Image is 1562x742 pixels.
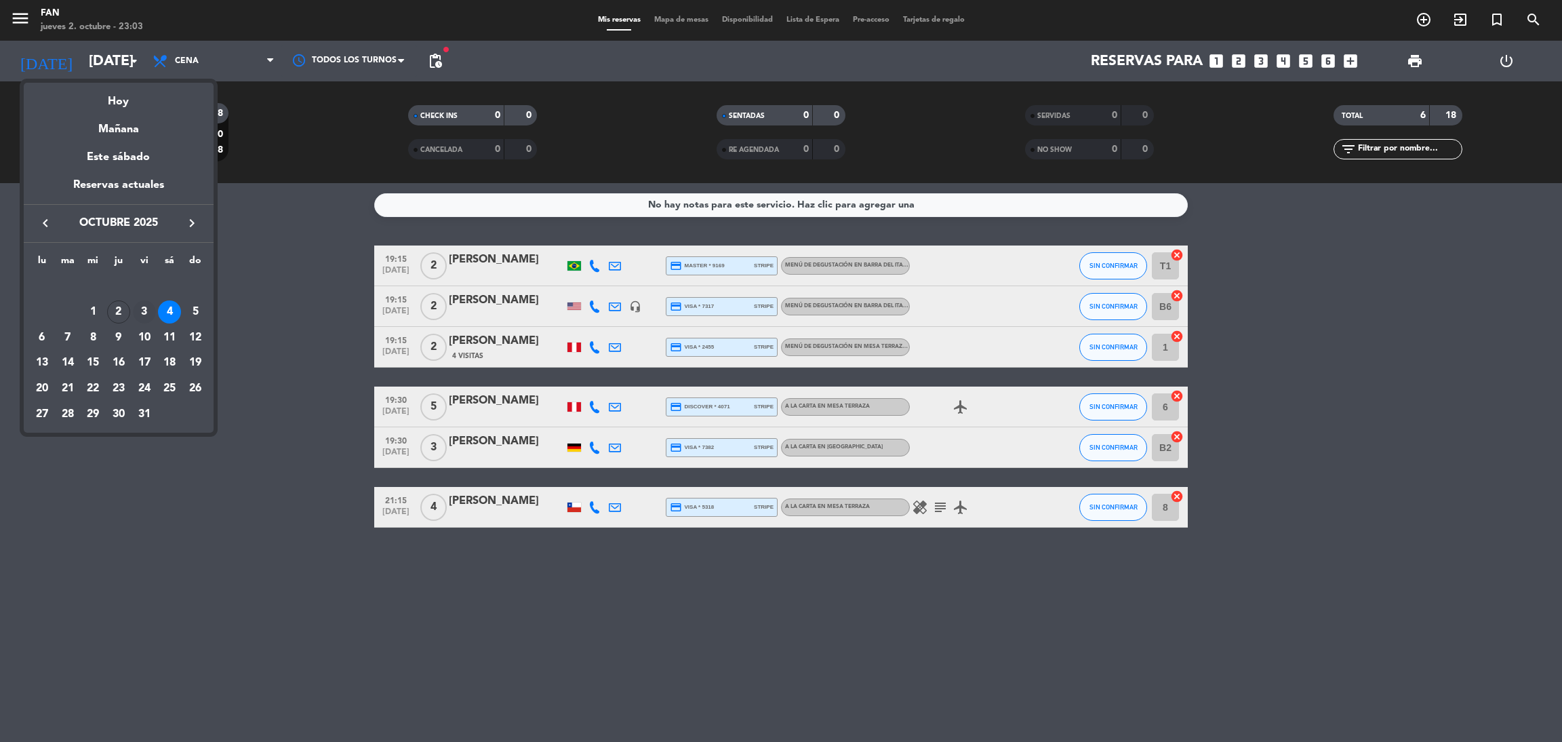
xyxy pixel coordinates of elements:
div: 19 [184,351,207,374]
div: 6 [31,326,54,349]
td: 18 de octubre de 2025 [157,350,183,376]
th: sábado [157,253,183,274]
div: 22 [81,377,104,400]
button: keyboard_arrow_right [180,214,204,232]
td: 6 de octubre de 2025 [29,325,55,351]
div: 1 [81,300,104,324]
div: Hoy [24,83,214,111]
div: 7 [56,326,79,349]
div: 13 [31,351,54,374]
th: jueves [106,253,132,274]
td: 29 de octubre de 2025 [80,402,106,427]
th: viernes [132,253,157,274]
div: 14 [56,351,79,374]
td: 11 de octubre de 2025 [157,325,183,351]
th: miércoles [80,253,106,274]
td: 25 de octubre de 2025 [157,376,183,402]
div: 2 [107,300,130,324]
div: 16 [107,351,130,374]
div: 5 [184,300,207,324]
td: 16 de octubre de 2025 [106,350,132,376]
td: 1 de octubre de 2025 [80,299,106,325]
div: 11 [158,326,181,349]
div: 26 [184,377,207,400]
td: 27 de octubre de 2025 [29,402,55,427]
i: keyboard_arrow_right [184,215,200,231]
div: 9 [107,326,130,349]
div: 4 [158,300,181,324]
td: 2 de octubre de 2025 [106,299,132,325]
i: keyboard_arrow_left [37,215,54,231]
div: 27 [31,403,54,426]
td: 28 de octubre de 2025 [55,402,81,427]
td: 15 de octubre de 2025 [80,350,106,376]
td: 20 de octubre de 2025 [29,376,55,402]
div: 30 [107,403,130,426]
td: 13 de octubre de 2025 [29,350,55,376]
div: 10 [133,326,156,349]
div: Reservas actuales [24,176,214,204]
td: 7 de octubre de 2025 [55,325,81,351]
td: OCT. [29,273,208,299]
div: 12 [184,326,207,349]
td: 23 de octubre de 2025 [106,376,132,402]
td: 5 de octubre de 2025 [182,299,208,325]
div: 15 [81,351,104,374]
td: 9 de octubre de 2025 [106,325,132,351]
div: 21 [56,377,79,400]
td: 14 de octubre de 2025 [55,350,81,376]
div: 24 [133,377,156,400]
td: 19 de octubre de 2025 [182,350,208,376]
td: 30 de octubre de 2025 [106,402,132,427]
td: 8 de octubre de 2025 [80,325,106,351]
th: lunes [29,253,55,274]
td: 21 de octubre de 2025 [55,376,81,402]
button: keyboard_arrow_left [33,214,58,232]
td: 3 de octubre de 2025 [132,299,157,325]
td: 17 de octubre de 2025 [132,350,157,376]
td: 12 de octubre de 2025 [182,325,208,351]
td: 31 de octubre de 2025 [132,402,157,427]
div: 8 [81,326,104,349]
div: 25 [158,377,181,400]
div: 17 [133,351,156,374]
div: 28 [56,403,79,426]
div: 31 [133,403,156,426]
span: octubre 2025 [58,214,180,232]
td: 26 de octubre de 2025 [182,376,208,402]
div: 29 [81,403,104,426]
div: Mañana [24,111,214,138]
td: 22 de octubre de 2025 [80,376,106,402]
td: 10 de octubre de 2025 [132,325,157,351]
div: 20 [31,377,54,400]
div: 23 [107,377,130,400]
th: domingo [182,253,208,274]
td: 24 de octubre de 2025 [132,376,157,402]
div: 18 [158,351,181,374]
div: 3 [133,300,156,324]
div: Este sábado [24,138,214,176]
td: 4 de octubre de 2025 [157,299,183,325]
th: martes [55,253,81,274]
